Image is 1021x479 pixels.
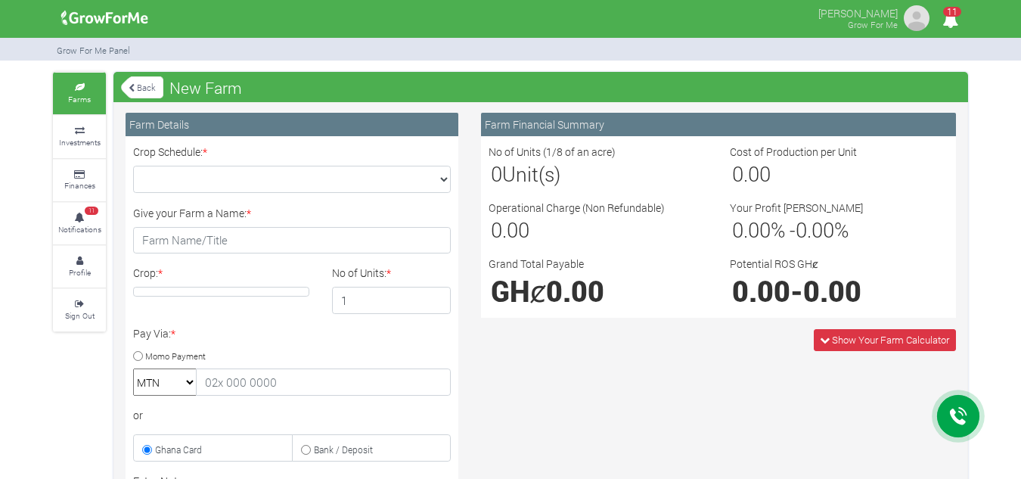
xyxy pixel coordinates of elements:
h1: - [732,274,946,308]
a: Profile [53,246,106,288]
label: Crop Schedule: [133,144,207,160]
small: Farms [68,94,91,104]
h1: GHȼ [491,274,705,308]
span: 0.00 [732,160,771,187]
span: 0.00 [796,216,834,243]
label: Potential ROS GHȼ [730,256,818,272]
span: Show Your Farm Calculator [832,333,949,347]
a: Investments [53,116,106,157]
a: Back [121,75,163,100]
h3: % - % [732,218,946,242]
small: Sign Out [65,310,95,321]
span: New Farm [166,73,246,103]
small: Finances [64,180,95,191]
a: Sign Out [53,289,106,331]
label: Operational Charge (Non Refundable) [489,200,665,216]
label: No of Units: [332,265,391,281]
input: Bank / Deposit [301,445,311,455]
p: [PERSON_NAME] [818,3,898,21]
label: Give your Farm a Name: [133,205,251,221]
label: Your Profit [PERSON_NAME] [730,200,863,216]
small: Grow For Me [848,19,898,30]
span: 0.00 [803,272,861,309]
div: or [133,407,451,423]
span: 11 [85,207,98,216]
a: 11 [936,14,965,29]
span: 0.00 [732,272,790,309]
span: 0 [491,160,502,187]
small: Momo Payment [145,350,206,361]
input: Ghana Card [142,445,152,455]
label: Crop: [133,265,163,281]
small: Notifications [58,224,101,235]
input: Farm Name/Title [133,227,451,254]
a: Finances [53,160,106,201]
h3: Unit(s) [491,162,705,186]
span: 11 [943,7,961,17]
label: No of Units (1/8 of an acre) [489,144,616,160]
div: Farm Financial Summary [481,113,956,136]
small: Investments [59,137,101,148]
input: Momo Payment [133,351,143,361]
i: Notifications [936,3,965,37]
label: Pay Via: [133,325,175,341]
small: Profile [69,267,91,278]
img: growforme image [56,3,154,33]
span: 0.00 [491,216,529,243]
span: 0.00 [546,272,604,309]
small: Ghana Card [155,443,202,456]
label: Cost of Production per Unit [730,144,857,160]
small: Grow For Me Panel [57,45,130,56]
label: Grand Total Payable [489,256,584,272]
a: Farms [53,73,106,114]
span: 0.00 [732,216,771,243]
small: Bank / Deposit [314,443,373,456]
input: 02x 000 0000 [196,369,451,396]
a: 11 Notifications [53,203,106,244]
img: growforme image [902,3,932,33]
div: Farm Details [126,113,458,136]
